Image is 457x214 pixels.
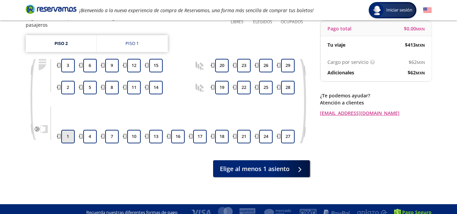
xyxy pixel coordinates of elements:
p: ¿Te podemos ayudar? [320,92,432,99]
span: Elige al menos 1 asiento [220,164,290,173]
button: Elige al menos 1 asiento [213,160,310,177]
a: Brand Logo [26,4,76,16]
button: 15 [149,59,163,72]
button: 4 [83,130,97,143]
button: 2 [61,81,75,94]
i: Brand Logo [26,4,76,14]
a: Piso 1 [97,35,168,52]
em: ¡Bienvenido a la nueva experiencia de compra de Reservamos, una forma más sencilla de comprar tus... [79,7,314,14]
button: 29 [281,59,295,72]
button: 26 [259,59,273,72]
button: 19 [215,81,229,94]
button: 10 [127,130,141,143]
button: 20 [215,59,229,72]
small: MXN [416,43,425,48]
a: [EMAIL_ADDRESS][DOMAIN_NAME] [320,110,432,117]
button: 13 [149,130,163,143]
button: 22 [237,81,251,94]
p: Adicionales [327,69,354,76]
button: 16 [171,130,185,143]
button: 21 [237,130,251,143]
p: Elige los asientos que necesites, en seguida te solicitaremos los datos de los pasajeros [26,14,221,28]
button: 6 [83,59,97,72]
button: 24 [259,130,273,143]
div: Piso 1 [125,40,139,47]
button: 14 [149,81,163,94]
p: Atención a clientes [320,99,432,106]
span: $ 0.00 [404,25,425,32]
button: 27 [281,130,295,143]
button: 23 [237,59,251,72]
button: English [423,6,432,15]
button: 1 [61,130,75,143]
span: $ 413 [405,41,425,48]
small: MXN [417,60,425,65]
p: Pago total [327,25,351,32]
span: $ 62 [409,58,425,66]
button: 8 [105,81,119,94]
small: MXN [416,70,425,75]
button: 7 [105,130,119,143]
button: 28 [281,81,295,94]
span: Iniciar sesión [384,7,415,14]
button: 25 [259,81,273,94]
button: 17 [193,130,207,143]
button: 5 [83,81,97,94]
p: Cargo por servicio [327,58,368,66]
p: Tu viaje [327,41,345,48]
button: 3 [61,59,75,72]
small: MXN [416,26,425,31]
button: 12 [127,59,141,72]
a: Piso 2 [26,35,96,52]
button: 9 [105,59,119,72]
span: $ 62 [408,69,425,76]
button: 11 [127,81,141,94]
button: 18 [215,130,229,143]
